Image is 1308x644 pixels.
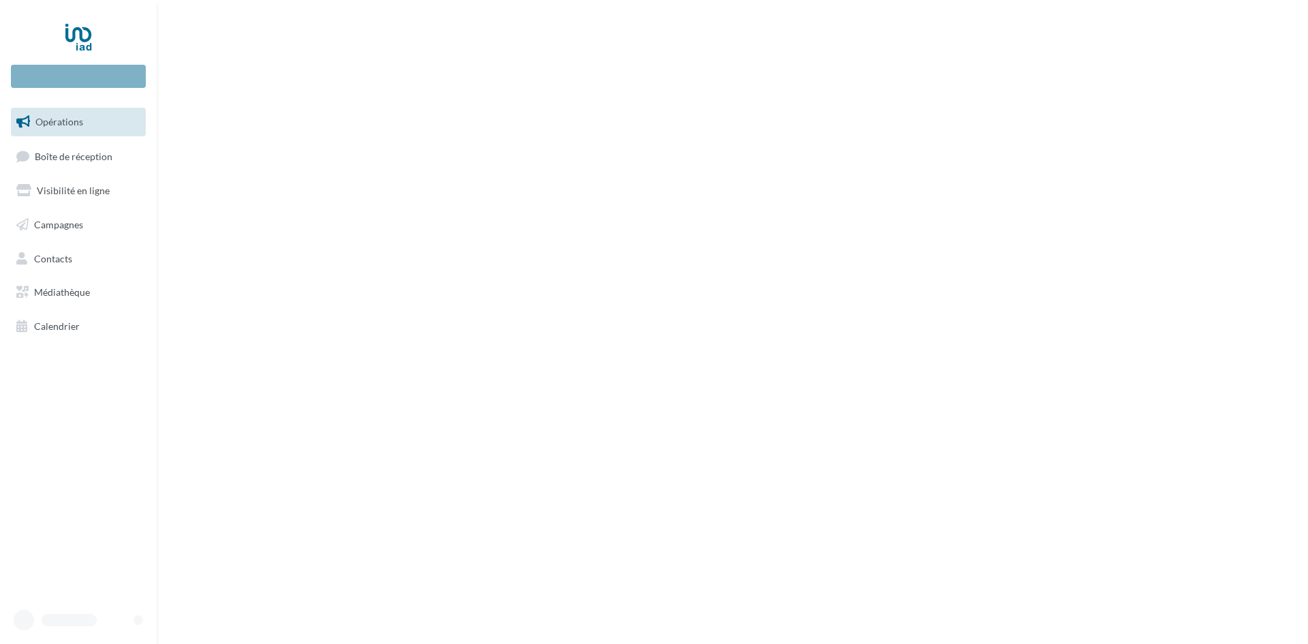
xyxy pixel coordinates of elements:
[34,320,80,332] span: Calendrier
[11,65,146,88] div: Nouvelle campagne
[8,211,149,239] a: Campagnes
[8,278,149,307] a: Médiathèque
[8,108,149,136] a: Opérations
[34,252,72,264] span: Contacts
[35,150,112,162] span: Boîte de réception
[8,177,149,205] a: Visibilité en ligne
[34,219,83,230] span: Campagnes
[34,286,90,298] span: Médiathèque
[8,312,149,341] a: Calendrier
[37,185,110,196] span: Visibilité en ligne
[8,245,149,273] a: Contacts
[35,116,83,127] span: Opérations
[8,142,149,171] a: Boîte de réception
